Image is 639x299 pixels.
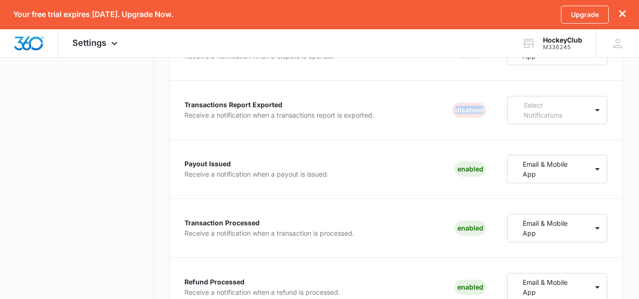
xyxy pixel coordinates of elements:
[184,53,334,60] p: Receive a notification when a dispute is opened.
[184,279,340,285] p: Refund Processed
[184,220,354,226] p: Transaction Processed
[184,161,329,167] p: Payout Issued
[523,159,577,179] p: Email & Mobile App
[72,38,106,48] span: Settings
[561,6,609,24] a: Upgrade
[455,280,486,295] div: Enabled
[455,162,486,177] div: Enabled
[543,44,582,51] div: account id
[543,36,582,44] div: account name
[58,29,134,57] div: Settings
[619,10,626,19] button: dismiss this dialog
[523,277,577,297] p: Email & Mobile App
[184,102,374,108] p: Transactions Report Exported
[184,112,374,119] p: Receive a notification when a transactions report is exported.
[184,230,354,237] p: Receive a notification when a transaction is processed.
[13,10,173,19] p: Your free trial expires [DATE]. Upgrade Now.
[455,221,486,236] div: Enabled
[184,289,340,296] p: Receive a notification when a refund is processed.
[184,171,329,178] p: Receive a notification when a payout is issued.
[453,103,486,118] div: Disabled
[524,100,576,120] p: Select Notifications
[523,218,577,238] p: Email & Mobile App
